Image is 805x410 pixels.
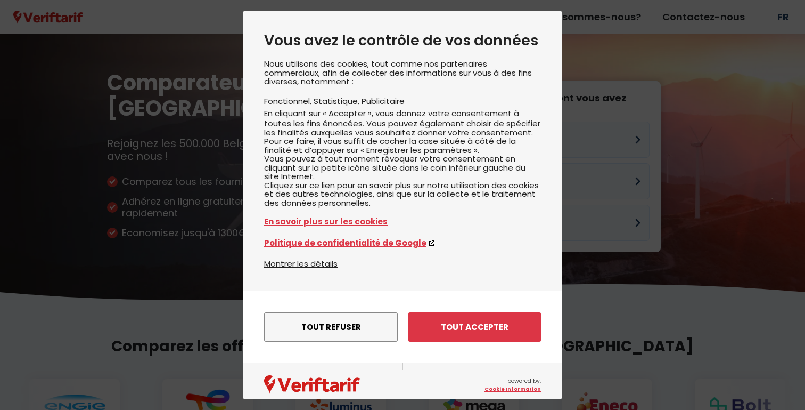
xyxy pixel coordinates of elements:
[243,291,562,363] div: menu
[264,312,398,342] button: Tout refuser
[362,95,405,107] li: Publicitaire
[264,95,314,107] li: Fonctionnel
[314,95,362,107] li: Statistique
[264,32,541,49] h2: Vous avez le contrôle de vos données
[264,60,541,258] div: Nous utilisons des cookies, tout comme nos partenaires commerciaux, afin de collecter des informa...
[264,215,541,228] a: En savoir plus sur les cookies
[264,237,541,249] a: Politique de confidentialité de Google
[264,258,338,270] button: Montrer les détails
[408,312,541,342] button: Tout accepter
